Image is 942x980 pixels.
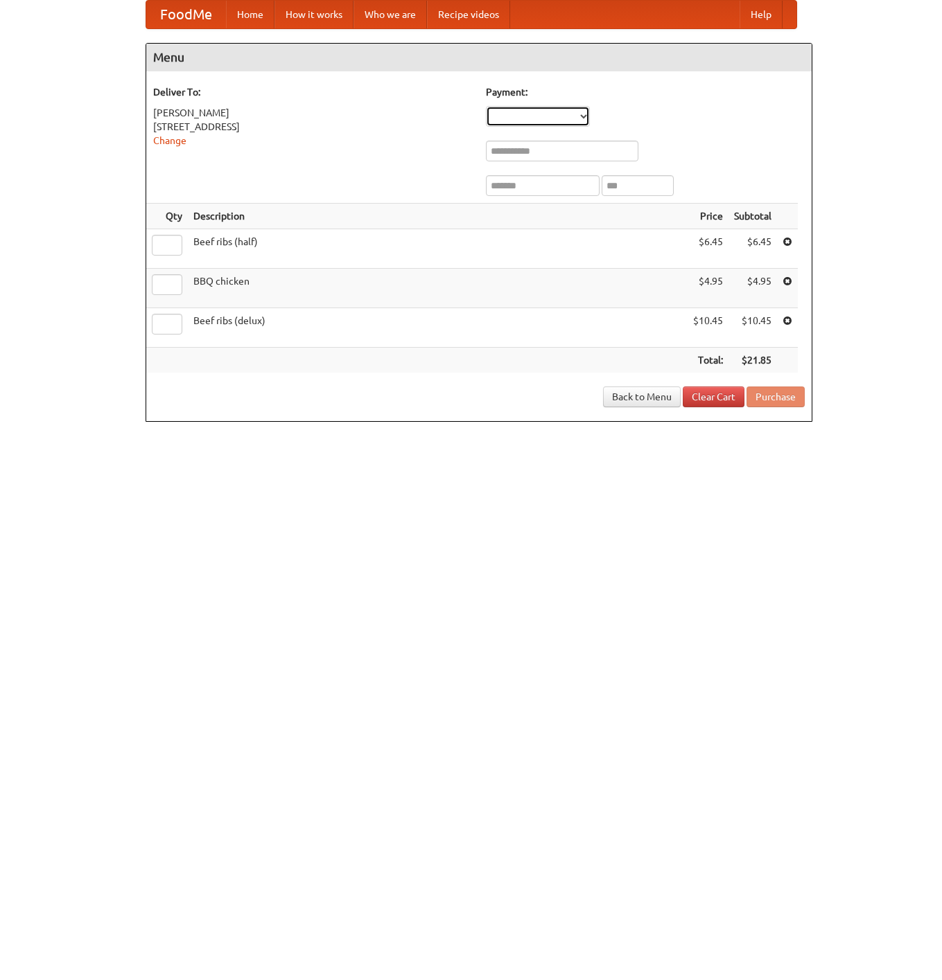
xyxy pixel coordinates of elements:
a: FoodMe [146,1,226,28]
a: Recipe videos [427,1,510,28]
a: Help [740,1,783,28]
td: $10.45 [688,308,729,348]
td: Beef ribs (delux) [188,308,688,348]
h5: Deliver To: [153,85,472,99]
th: Qty [146,204,188,229]
a: Home [226,1,274,28]
th: Description [188,204,688,229]
td: $4.95 [688,269,729,308]
div: [STREET_ADDRESS] [153,120,472,134]
div: [PERSON_NAME] [153,106,472,120]
a: Back to Menu [603,386,681,407]
h4: Menu [146,44,812,71]
td: $6.45 [729,229,777,269]
td: BBQ chicken [188,269,688,308]
a: Clear Cart [683,386,744,407]
th: Subtotal [729,204,777,229]
th: Price [688,204,729,229]
td: $10.45 [729,308,777,348]
a: Who we are [354,1,427,28]
th: $21.85 [729,348,777,373]
a: Change [153,135,186,146]
td: Beef ribs (half) [188,229,688,269]
td: $4.95 [729,269,777,308]
a: How it works [274,1,354,28]
button: Purchase [747,386,805,407]
h5: Payment: [486,85,805,99]
td: $6.45 [688,229,729,269]
th: Total: [688,348,729,373]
